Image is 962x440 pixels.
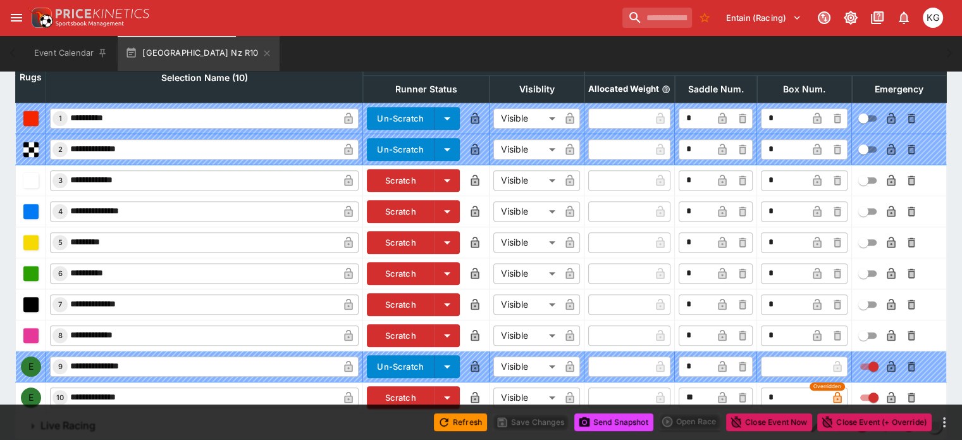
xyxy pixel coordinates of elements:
[658,413,721,431] div: split button
[367,107,435,130] button: Un-Scratch
[493,139,560,160] div: Visible
[21,387,41,408] div: E
[27,35,115,71] button: Event Calendar
[866,6,889,29] button: Documentation
[493,294,560,315] div: Visible
[56,207,65,216] span: 4
[367,324,435,347] button: Scratch
[718,8,809,28] button: Select Tenant
[923,8,943,28] div: Kevin Gutschlag
[726,413,812,431] button: Close Event Now
[919,4,947,32] button: Kevin Gutschlag
[56,176,65,185] span: 3
[363,75,490,103] th: Runner Status
[367,262,435,285] button: Scratch
[434,413,487,431] button: Refresh
[367,200,435,223] button: Scratch
[493,170,560,191] div: Visible
[56,114,65,123] span: 1
[892,6,915,29] button: Notifications
[817,413,932,431] button: Close Event (+ Override)
[54,393,66,402] span: 10
[493,108,560,129] div: Visible
[622,8,692,28] input: search
[367,293,435,316] button: Scratch
[493,232,560,253] div: Visible
[56,331,65,340] span: 8
[367,169,435,192] button: Scratch
[852,75,947,103] th: Emergency
[56,9,149,18] img: PriceKinetics
[367,231,435,254] button: Scratch
[21,356,41,377] div: E
[5,6,28,29] button: open drawer
[16,52,46,103] th: Rugs
[813,6,836,29] button: Connected to PK
[118,35,280,71] button: [GEOGRAPHIC_DATA] Nz R10
[813,382,841,391] span: Overridden
[675,75,757,103] th: Saddle Num.
[367,138,435,161] button: Un-Scratch
[56,238,65,247] span: 5
[493,387,560,408] div: Visible
[493,201,560,222] div: Visible
[493,356,560,377] div: Visible
[588,84,659,94] p: Allocated Weight
[56,362,65,371] span: 9
[493,263,560,284] div: Visible
[662,85,670,94] button: Allocated Weight
[367,355,435,378] button: Un-Scratch
[56,145,65,154] span: 2
[757,75,852,103] th: Box Num.
[694,8,715,28] button: No Bookmarks
[839,6,862,29] button: Toggle light/dark mode
[493,325,560,346] div: Visible
[367,386,435,409] button: Scratch
[147,70,262,85] span: Selection Name (10)
[28,5,53,30] img: PriceKinetics Logo
[56,300,65,309] span: 7
[490,75,584,103] th: Visiblity
[56,269,65,278] span: 6
[937,415,952,430] button: more
[574,413,653,431] button: Send Snapshot
[56,21,124,27] img: Sportsbook Management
